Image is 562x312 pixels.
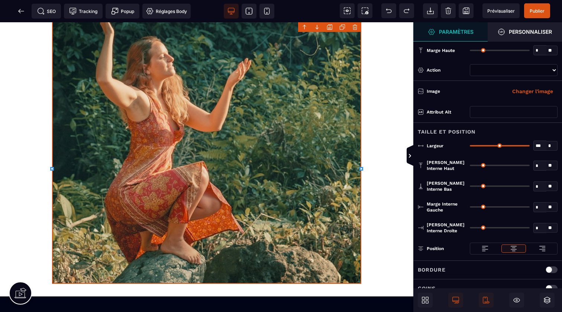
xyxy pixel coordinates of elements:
[69,7,97,15] span: Tracking
[259,4,274,19] span: Voir mobile
[539,245,546,252] img: loading
[427,66,466,74] div: Action
[358,3,372,18] span: Capture d'écran
[64,4,103,19] span: Code de suivi
[242,4,256,19] span: Voir tablette
[340,3,355,18] span: Voir les composants
[508,85,558,97] button: Changer l'image
[540,293,555,308] span: Ouvrir les calques
[479,293,494,308] span: Afficher le mobile
[423,3,438,18] span: Importer
[427,108,466,116] div: Attribut alt
[448,293,463,308] span: Afficher le desktop
[32,4,61,19] span: Métadata SEO
[427,88,492,95] div: Image
[427,222,466,234] span: [PERSON_NAME] interne droite
[418,293,433,308] span: Ouvrir les blocs
[418,265,446,274] p: Bordure
[487,8,515,14] span: Prévisualiser
[146,7,187,15] span: Réglages Body
[439,29,474,35] strong: Paramètres
[142,4,191,19] span: Favicon
[427,47,455,53] span: Marge haute
[14,4,29,19] span: Retour
[427,143,443,149] span: Largeur
[509,293,524,308] span: Masquer le bloc
[106,4,139,19] span: Créer une alerte modale
[418,284,436,293] p: Coins
[37,7,56,15] span: SEO
[524,3,550,18] span: Enregistrer le contenu
[413,122,562,136] div: Taille et position
[413,22,488,42] span: Ouvrir le gestionnaire de styles
[427,160,466,171] span: [PERSON_NAME] interne haut
[381,3,396,18] span: Défaire
[427,201,466,213] span: Marge interne gauche
[510,245,517,252] img: loading
[481,245,489,252] img: loading
[111,7,134,15] span: Popup
[399,3,414,18] span: Rétablir
[427,180,466,192] span: [PERSON_NAME] interne bas
[441,3,456,18] span: Nettoyage
[488,22,562,42] span: Ouvrir le gestionnaire de styles
[482,3,520,18] span: Aperçu
[224,4,239,19] span: Voir bureau
[413,145,421,167] span: Afficher les vues
[530,8,545,14] span: Publier
[418,245,444,252] p: Position
[459,3,474,18] span: Enregistrer
[509,29,552,35] strong: Personnaliser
